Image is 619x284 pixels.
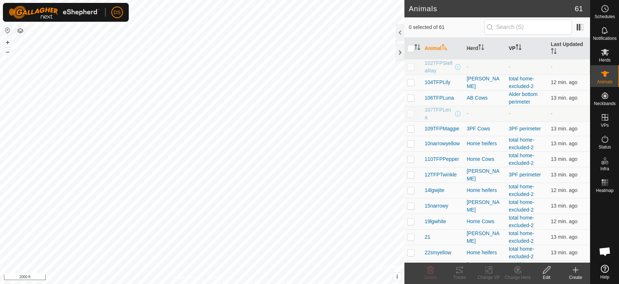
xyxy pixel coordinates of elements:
span: 14lgwjite [425,187,444,194]
span: Sep 22, 2025, 3:32 PM [551,172,577,177]
span: 61 [575,3,583,14]
span: Heatmap [596,188,614,193]
span: DS [114,9,120,16]
span: Sep 22, 2025, 3:32 PM [551,218,577,224]
span: Sep 22, 2025, 3:32 PM [551,234,577,240]
span: 12TFPTwinkle [425,171,457,179]
div: - [467,110,503,117]
div: Open chat [594,241,616,262]
button: – [3,47,12,56]
th: Herd [464,38,506,59]
span: - [551,64,553,70]
span: i [396,273,398,280]
app-display-virtual-paddock-transition: - [509,64,511,70]
div: [PERSON_NAME] [467,230,503,245]
span: 110TFPPepper [425,155,459,163]
div: 3PF Cows [467,125,503,133]
span: VPs [601,123,608,128]
th: VP [506,38,548,59]
span: Status [598,145,611,149]
span: Neckbands [594,101,615,106]
a: total home-excluded-2 [509,153,534,166]
span: 21 [425,233,430,241]
p-sorticon: Activate to sort [442,45,447,51]
button: Reset Map [3,26,12,35]
app-display-virtual-paddock-transition: - [509,110,511,116]
button: + [3,38,12,47]
input: Search (S) [484,20,572,35]
span: 107TFPLena [425,106,454,121]
div: Home heifers [467,187,503,194]
a: total home-excluded-2 [509,184,534,197]
a: total home-excluded-2 [509,137,534,150]
a: total home-excluded-2 [509,215,534,228]
span: Schedules [594,14,615,19]
span: 22smyellow [425,249,451,256]
span: Sep 22, 2025, 3:32 PM [551,95,577,101]
span: 0 selected of 61 [409,24,484,31]
p-sorticon: Activate to sort [551,49,557,55]
div: [PERSON_NAME] [467,199,503,214]
p-sorticon: Activate to sort [414,45,420,51]
a: Contact Us [209,275,231,281]
span: Sep 22, 2025, 3:32 PM [551,156,577,162]
th: Animal [422,38,464,59]
div: Change Herd [503,274,532,281]
span: 104TFPLily [425,79,450,86]
span: Notifications [593,36,616,41]
div: Tracks [445,274,474,281]
a: total home-excluded-2 [509,230,534,244]
div: Home heifers [467,249,503,256]
th: Last Updated [548,38,590,59]
span: - [551,110,553,116]
span: Delete [424,275,437,280]
a: total home-excluded-2 [509,76,534,89]
a: Alder bottom perimeter [509,91,537,105]
span: 10narrowyellow [425,140,460,147]
div: [PERSON_NAME] [467,261,503,276]
span: Infra [600,167,609,171]
span: 15narrowy [425,202,448,210]
a: Privacy Policy [173,275,201,281]
div: Home heifers [467,140,503,147]
a: total home-excluded-2 [509,199,534,213]
div: Home Cows [467,155,503,163]
span: Help [600,275,609,279]
div: [PERSON_NAME] [467,167,503,183]
div: Change VP [474,274,503,281]
span: Sep 22, 2025, 3:32 PM [551,141,577,146]
button: Map Layers [16,26,25,35]
span: 109TFPMaggie [425,125,459,133]
p-sorticon: Activate to sort [478,45,484,51]
a: 3PF perimeter [509,126,541,131]
span: Sep 22, 2025, 3:32 PM [551,79,577,85]
a: Help [590,262,619,282]
span: Herds [599,58,610,62]
span: 19lgwhite [425,218,446,225]
a: total home-excluded-2 [509,262,534,275]
div: - [467,63,503,71]
span: Sep 22, 2025, 3:32 PM [551,126,577,131]
h2: Animals [409,4,575,13]
img: Gallagher Logo [9,6,99,19]
div: AB Cows [467,94,503,102]
p-sorticon: Activate to sort [516,45,521,51]
a: 3PF perimeter [509,172,541,177]
button: i [393,273,401,281]
div: Create [561,274,590,281]
span: Sep 22, 2025, 3:32 PM [551,250,577,255]
span: Animals [597,80,612,84]
div: Edit [532,274,561,281]
span: 106TFPLuna [425,94,454,102]
div: [PERSON_NAME] [467,75,503,90]
div: Home Cows [467,218,503,225]
span: Sep 22, 2025, 3:32 PM [551,203,577,209]
a: total home-excluded-2 [509,246,534,259]
span: Sep 22, 2025, 3:32 PM [551,187,577,193]
span: 102TFPStellaRay [425,59,454,75]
